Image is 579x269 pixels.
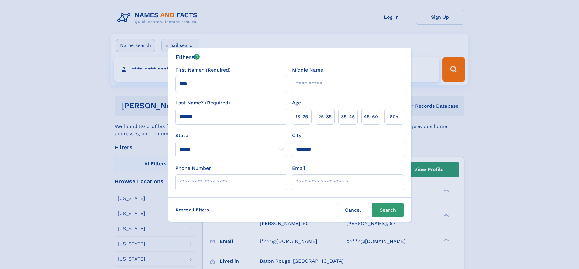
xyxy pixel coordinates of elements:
[341,113,355,120] span: 35‑45
[292,66,323,74] label: Middle Name
[292,99,301,106] label: Age
[175,66,231,74] label: First Name* (Required)
[372,203,404,217] button: Search
[318,113,332,120] span: 25‑35
[292,165,305,172] label: Email
[175,132,287,139] label: State
[390,113,399,120] span: 60+
[364,113,378,120] span: 45‑60
[175,165,211,172] label: Phone Number
[175,52,200,62] div: Filters
[292,132,301,139] label: City
[295,113,308,120] span: 18‑25
[172,203,213,217] label: Reset all filters
[337,203,369,217] label: Cancel
[175,99,230,106] label: Last Name* (Required)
